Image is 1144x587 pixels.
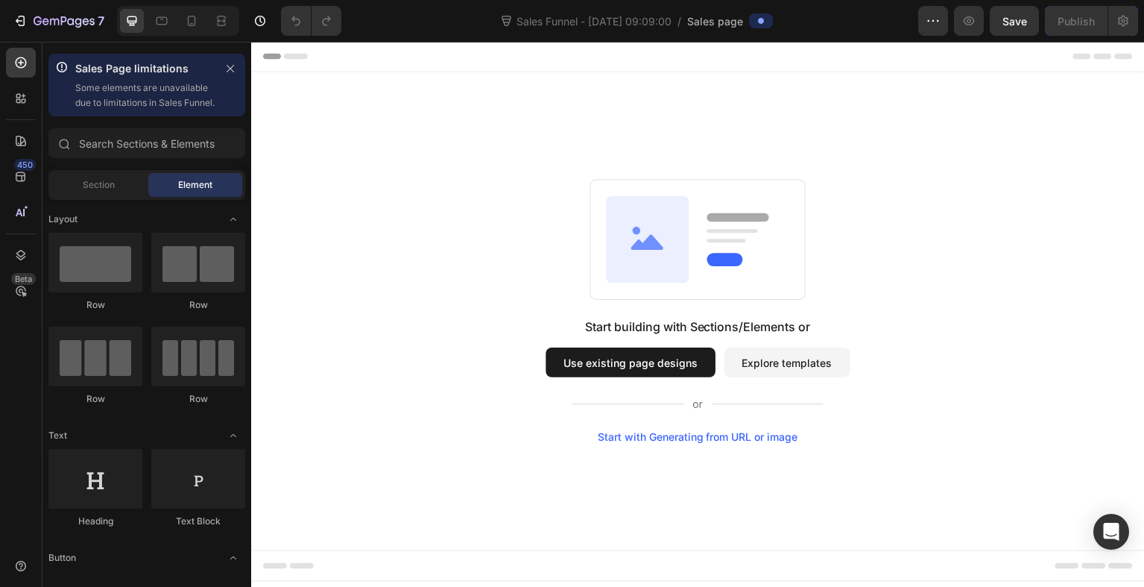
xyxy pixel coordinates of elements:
span: Button [48,551,76,565]
button: Save [990,6,1039,36]
span: Save [1002,15,1027,28]
p: Sales Page limitations [75,60,215,78]
p: Some elements are unavailable due to limitations in Sales Funnel. [75,81,215,110]
div: Heading [48,515,142,528]
button: Publish [1045,6,1107,36]
span: Toggle open [221,546,245,570]
span: Section [83,178,115,192]
iframe: Design area [251,42,1144,587]
span: / [677,13,681,29]
div: Row [151,392,245,406]
div: Row [48,298,142,312]
button: 7 [6,6,111,36]
span: Sales page [687,13,743,29]
button: Explore templates [474,307,600,336]
div: Open Intercom Messenger [1093,514,1129,550]
div: Text Block [151,515,245,528]
div: Beta [11,273,36,285]
span: Sales Funnel - [DATE] 09:09:00 [513,13,674,29]
div: Start building with Sections/Elements or [335,277,560,295]
span: Text [48,429,67,442]
div: Row [48,392,142,406]
span: Layout [48,213,78,226]
span: Toggle open [221,207,245,231]
span: Element [178,178,212,192]
div: Publish [1058,13,1095,29]
div: 450 [14,159,36,171]
input: Search Sections & Elements [48,128,245,158]
div: Start with Generating from URL or image [347,390,548,402]
button: Use existing page designs [295,307,465,336]
div: Row [151,298,245,312]
p: 7 [98,12,104,30]
span: Toggle open [221,424,245,448]
div: Undo/Redo [281,6,341,36]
